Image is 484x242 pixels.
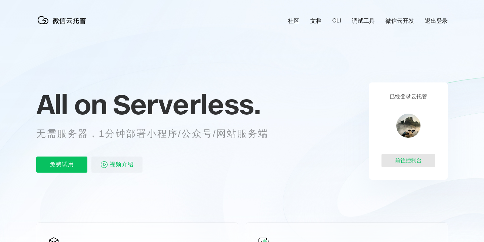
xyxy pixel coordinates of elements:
a: 社区 [288,17,299,25]
div: 前往控制台 [381,154,435,167]
p: 已经登录云托管 [390,93,427,100]
p: 免费试用 [36,157,87,173]
span: Serverless. [113,87,260,121]
p: 无需服务器，1分钟部署小程序/公众号/网站服务端 [36,127,281,140]
a: CLI [332,17,341,24]
a: 退出登录 [425,17,448,25]
span: All on [36,87,107,121]
span: 视频介绍 [110,157,134,173]
img: 微信云托管 [36,13,90,27]
a: 调试工具 [352,17,375,25]
a: 文档 [310,17,322,25]
a: 微信云托管 [36,22,90,28]
a: 微信云开发 [386,17,414,25]
img: video_play.svg [100,161,108,169]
